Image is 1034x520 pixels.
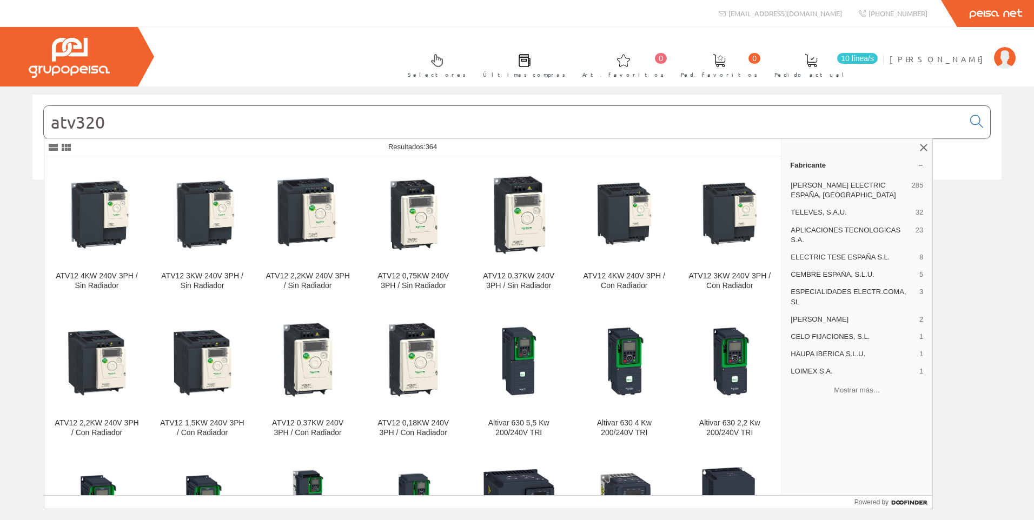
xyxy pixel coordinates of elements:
a: ATV12 2,2KW 240V 3PH / Con Radiador ATV12 2,2KW 240V 3PH / Con Radiador [44,304,149,450]
div: Altivar 630 4 Kw 200/240V TRI [580,418,668,438]
img: Altivar 630 5,5 Kw 200/240V TRI [475,317,562,405]
a: ATV12 0,18KW 240V 3PH / Con Radiador ATV12 0,18KW 240V 3PH / Con Radiador [361,304,466,450]
img: ATV12 0,37KW 240V 3PH / Sin Radiador [475,170,562,258]
a: ATV12 0,75KW 240V 3PH / Sin Radiador ATV12 0,75KW 240V 3PH / Sin Radiador [361,157,466,303]
a: [PERSON_NAME] [890,45,1016,55]
span: Art. favoritos [582,69,664,80]
img: Grupo Peisa [29,38,110,78]
span: Resultados: [388,143,437,151]
span: Powered by [854,497,889,507]
div: ATV12 4KW 240V 3PH / Con Radiador [580,271,668,291]
span: Pedido actual [774,69,848,80]
div: ATV12 2,2KW 240V 3PH / Sin Radiador [264,271,352,291]
span: CEMBRE ESPAÑA, S.L.U. [791,270,915,279]
span: LOIMEX S.A. [791,366,915,376]
button: Mostrar más… [786,381,928,399]
span: HAUPA IBERICA S.L.U. [791,349,915,359]
a: ATV12 3KW 240V 3PH / Con Radiador ATV12 3KW 240V 3PH / Con Radiador [677,157,782,303]
div: ATV12 0,37KW 240V 3PH / Con Radiador [264,418,352,438]
img: ATV12 0,18KW 240V 3PH / Con Radiador [369,317,457,405]
input: Buscar... [44,106,964,138]
span: 1 [919,366,923,376]
div: ATV12 1,5KW 240V 3PH / Con Radiador [158,418,246,438]
span: Ped. favoritos [681,69,758,80]
a: Altivar 630 2,2 Kw 200/240V TRI Altivar 630 2,2 Kw 200/240V TRI [677,304,782,450]
span: 3 [919,287,923,306]
span: 364 [426,143,438,151]
span: [PERSON_NAME] ELECTRIC ESPAÑA, [GEOGRAPHIC_DATA] [791,181,907,200]
span: TELEVES, S.A.U. [791,208,911,217]
img: ATV12 3KW 240V 3PH / Con Radiador [686,170,773,258]
span: [PERSON_NAME] [890,54,989,64]
span: APLICACIONES TECNOLOGICAS S.A. [791,225,911,245]
a: ATV12 2,2KW 240V 3PH / Sin Radiador ATV12 2,2KW 240V 3PH / Sin Radiador [255,157,360,303]
span: 1 [919,349,923,359]
span: 0 [655,53,667,64]
span: ELECTRIC TESE ESPAÑA S.L. [791,252,915,262]
a: Altivar 630 4 Kw 200/240V TRI Altivar 630 4 Kw 200/240V TRI [572,304,677,450]
div: © Grupo Peisa [32,193,1002,202]
a: Powered by [854,496,933,509]
div: ATV12 3KW 240V 3PH / Sin Radiador [158,271,246,291]
span: 32 [916,208,923,217]
img: ATV12 2,2KW 240V 3PH / Con Radiador [53,317,141,405]
span: 10 línea/s [837,53,878,64]
span: 0 [748,53,760,64]
img: Altivar 630 4 Kw 200/240V TRI [580,317,668,405]
img: ATV12 1,5KW 240V 3PH / Con Radiador [158,317,246,405]
img: ATV12 3KW 240V 3PH / Sin Radiador [158,170,246,258]
span: 1 [919,332,923,342]
a: Altivar 630 5,5 Kw 200/240V TRI Altivar 630 5,5 Kw 200/240V TRI [466,304,571,450]
div: ATV12 3KW 240V 3PH / Con Radiador [686,271,773,291]
a: ATV12 4KW 240V 3PH / Sin Radiador ATV12 4KW 240V 3PH / Sin Radiador [44,157,149,303]
span: ESPECIALIDADES ELECTR.COMA, SL [791,287,915,306]
img: ATV12 0,75KW 240V 3PH / Sin Radiador [369,170,457,258]
span: [EMAIL_ADDRESS][DOMAIN_NAME] [728,9,842,18]
a: ATV12 3KW 240V 3PH / Sin Radiador ATV12 3KW 240V 3PH / Sin Radiador [150,157,255,303]
div: Altivar 630 2,2 Kw 200/240V TRI [686,418,773,438]
img: ATV12 4KW 240V 3PH / Sin Radiador [53,170,141,258]
img: ATV12 2,2KW 240V 3PH / Sin Radiador [264,170,352,258]
div: ATV12 0,18KW 240V 3PH / Con Radiador [369,418,457,438]
span: 8 [919,252,923,262]
span: 5 [919,270,923,279]
img: ATV12 0,37KW 240V 3PH / Con Radiador [264,317,352,405]
a: ATV12 0,37KW 240V 3PH / Con Radiador ATV12 0,37KW 240V 3PH / Con Radiador [255,304,360,450]
img: Altivar 630 2,2 Kw 200/240V TRI [686,317,773,405]
span: Últimas compras [483,69,566,80]
a: ATV12 4KW 240V 3PH / Con Radiador ATV12 4KW 240V 3PH / Con Radiador [572,157,677,303]
a: Últimas compras [472,45,571,84]
a: ATV12 0,37KW 240V 3PH / Sin Radiador ATV12 0,37KW 240V 3PH / Sin Radiador [466,157,571,303]
a: ATV12 1,5KW 240V 3PH / Con Radiador ATV12 1,5KW 240V 3PH / Con Radiador [150,304,255,450]
a: Fabricante [781,156,932,174]
a: 10 línea/s Pedido actual [764,45,880,84]
div: ATV12 0,37KW 240V 3PH / Sin Radiador [475,271,562,291]
span: Selectores [408,69,466,80]
span: 23 [916,225,923,245]
span: [PHONE_NUMBER] [869,9,927,18]
img: ATV12 4KW 240V 3PH / Con Radiador [580,170,668,258]
div: ATV12 2,2KW 240V 3PH / Con Radiador [53,418,141,438]
span: 2 [919,315,923,324]
a: Selectores [397,45,472,84]
div: Altivar 630 5,5 Kw 200/240V TRI [475,418,562,438]
span: [PERSON_NAME] [791,315,915,324]
span: CELO FIJACIONES, S.L. [791,332,915,342]
span: 285 [912,181,924,200]
div: ATV12 4KW 240V 3PH / Sin Radiador [53,271,141,291]
div: ATV12 0,75KW 240V 3PH / Sin Radiador [369,271,457,291]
